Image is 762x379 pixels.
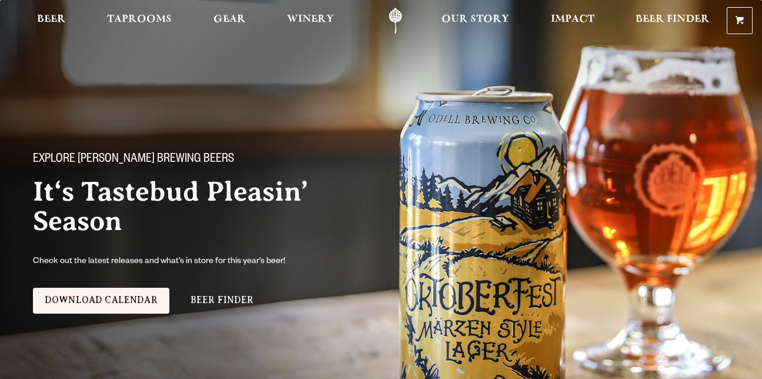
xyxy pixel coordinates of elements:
[107,15,172,24] span: Taprooms
[33,152,234,168] span: Explore [PERSON_NAME] Brewing Beers
[213,15,246,24] span: Gear
[33,177,400,236] h2: It‘s Tastebud Pleasin’ Season
[551,15,594,24] span: Impact
[179,288,266,314] a: Beer Finder
[543,8,602,34] a: Impact
[33,255,334,269] p: Check out the latest releases and what’s in store for this year’s beer!
[37,15,66,24] span: Beer
[33,288,169,314] a: Download Calendar
[29,8,73,34] a: Beer
[279,8,342,34] a: Winery
[99,8,179,34] a: Taprooms
[206,8,253,34] a: Gear
[434,8,517,34] a: Our Story
[373,8,417,34] a: Odell Home
[636,15,710,24] span: Beer Finder
[628,8,717,34] a: Beer Finder
[287,15,334,24] span: Winery
[442,15,509,24] span: Our Story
